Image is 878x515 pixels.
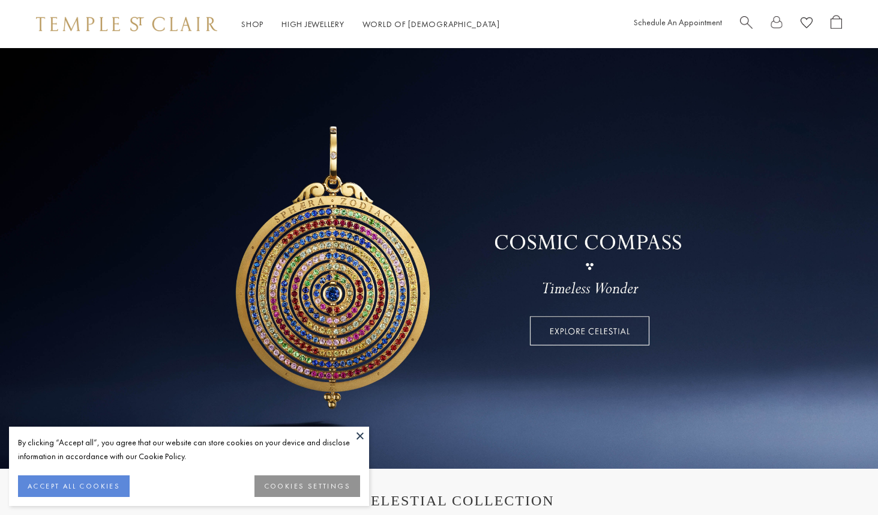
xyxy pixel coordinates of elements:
[241,17,500,32] nav: Main navigation
[634,17,722,28] a: Schedule An Appointment
[36,17,217,31] img: Temple St. Clair
[18,475,130,497] button: ACCEPT ALL COOKIES
[740,15,753,34] a: Search
[48,493,830,509] h1: THE CELESTIAL COLLECTION
[831,15,842,34] a: Open Shopping Bag
[801,15,813,34] a: View Wishlist
[362,19,500,29] a: World of [DEMOGRAPHIC_DATA]World of [DEMOGRAPHIC_DATA]
[18,436,360,463] div: By clicking “Accept all”, you agree that our website can store cookies on your device and disclos...
[241,19,263,29] a: ShopShop
[281,19,344,29] a: High JewelleryHigh Jewellery
[254,475,360,497] button: COOKIES SETTINGS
